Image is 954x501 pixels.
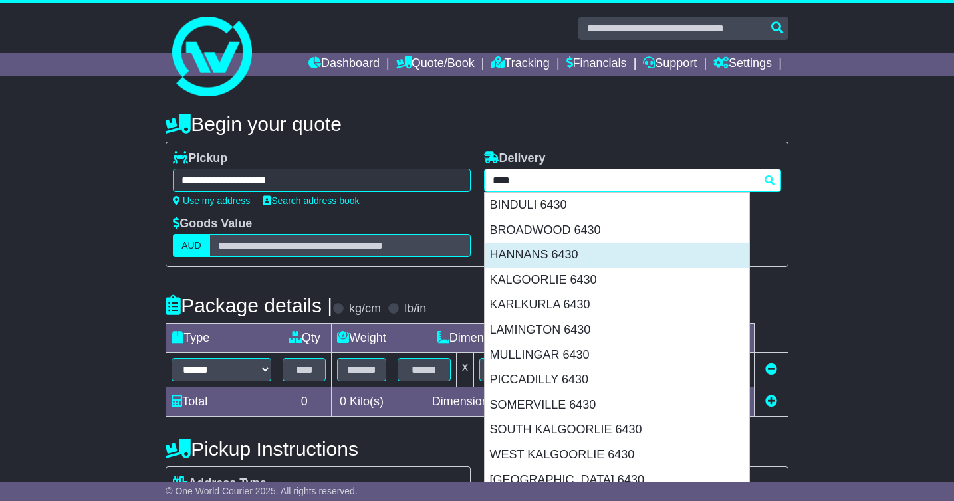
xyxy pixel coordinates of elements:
label: lb/in [404,302,426,316]
div: LAMINGTON 6430 [485,318,749,343]
typeahead: Please provide city [484,169,781,192]
td: Dimensions (L x W x H) [392,324,620,353]
div: HANNANS 6430 [485,243,749,268]
a: Add new item [765,395,777,408]
span: © One World Courier 2025. All rights reserved. [166,486,358,496]
div: MULLINGAR 6430 [485,343,749,368]
label: Goods Value [173,217,252,231]
a: Dashboard [308,53,380,76]
h4: Begin your quote [166,113,788,135]
a: Financials [566,53,627,76]
td: Dimensions in Centimetre(s) [392,387,620,417]
td: Qty [277,324,332,353]
a: Search address book [263,195,359,206]
td: Weight [332,324,392,353]
label: Delivery [484,151,546,166]
a: Settings [713,53,772,76]
label: Address Type [173,476,267,491]
label: Pickup [173,151,227,166]
td: Total [166,387,277,417]
label: kg/cm [349,302,381,316]
a: Support [643,53,697,76]
a: Tracking [491,53,550,76]
h4: Package details | [166,294,332,316]
div: SOMERVILLE 6430 [485,393,749,418]
div: SOUTH KALGOORLIE 6430 [485,417,749,443]
a: Use my address [173,195,250,206]
div: BROADWOOD 6430 [485,218,749,243]
td: 0 [277,387,332,417]
a: Remove this item [765,363,777,376]
td: Type [166,324,277,353]
div: KALGOORLIE 6430 [485,268,749,293]
td: x [456,353,473,387]
div: KARLKURLA 6430 [485,292,749,318]
label: AUD [173,234,210,257]
div: BINDULI 6430 [485,193,749,218]
span: 0 [340,395,346,408]
div: [GEOGRAPHIC_DATA] 6430 [485,468,749,493]
div: WEST KALGOORLIE 6430 [485,443,749,468]
div: PICCADILLY 6430 [485,367,749,393]
h4: Pickup Instructions [166,438,470,460]
a: Quote/Book [396,53,475,76]
td: Kilo(s) [332,387,392,417]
